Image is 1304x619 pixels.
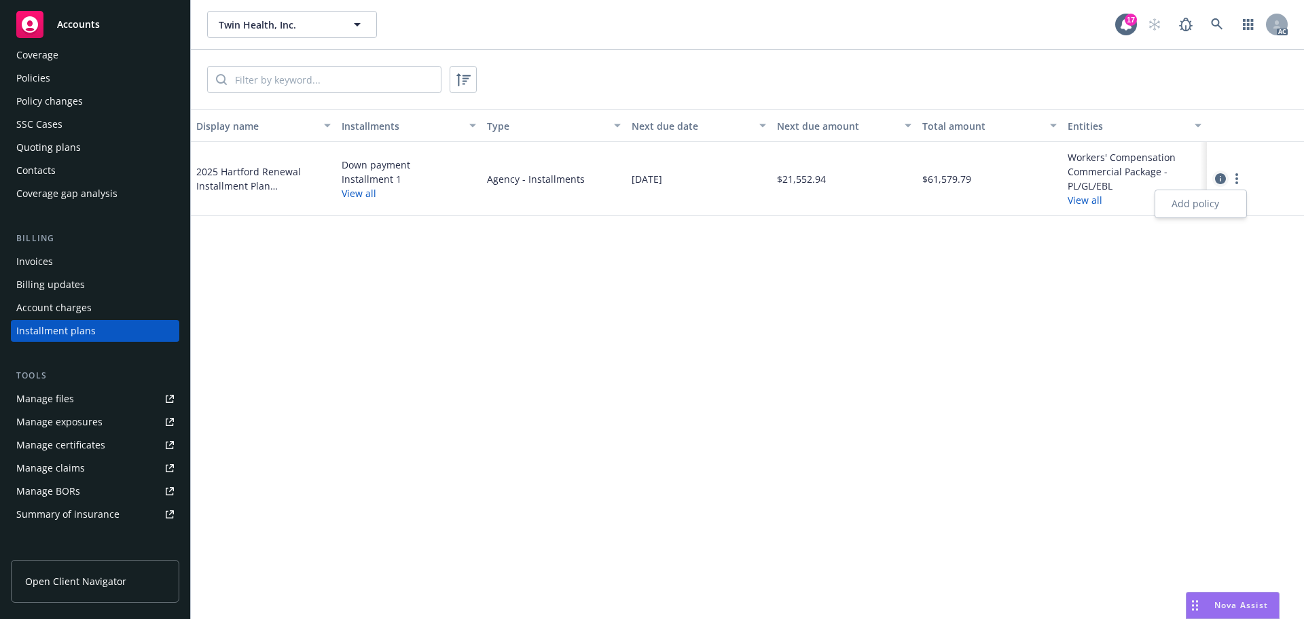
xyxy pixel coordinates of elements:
div: Policy changes [16,90,83,112]
div: Manage claims [16,457,85,479]
div: Quoting plans [16,137,81,158]
div: Total amount [922,119,1042,133]
div: Workers' Compensation [1068,150,1202,164]
a: Summary of insurance [11,503,179,525]
div: Tools [11,369,179,383]
div: Installment plans [16,320,96,342]
a: SSC Cases [11,113,179,135]
a: Invoices [11,251,179,272]
a: Accounts [11,5,179,43]
a: Manage claims [11,457,179,479]
a: Contacts [11,160,179,181]
div: Display name [196,119,316,133]
a: Quoting plans [11,137,179,158]
a: Installment plans [11,320,179,342]
a: Account charges [11,297,179,319]
a: Coverage [11,44,179,66]
button: Entities [1062,109,1208,142]
a: Manage exposures [11,411,179,433]
button: Total amount [917,109,1062,142]
div: Type [487,119,606,133]
svg: Search [216,74,227,85]
button: View all [342,186,376,200]
div: Manage exposures [16,411,103,433]
div: $21,552.94 [777,172,826,186]
button: Installments [336,109,482,142]
div: Commercial Package - PL/GL/EBL [1068,164,1202,193]
div: Installments [342,119,461,133]
div: Next due amount [777,119,896,133]
button: Type [482,109,627,142]
div: Drag to move [1187,593,1203,618]
span: Twin Health, Inc. [219,18,336,32]
div: Manage files [16,388,74,410]
div: Next due date [632,119,751,133]
span: Open Client Navigator [25,574,126,588]
div: Policies [16,67,50,89]
a: more [1229,171,1245,187]
input: Filter by keyword... [227,67,441,92]
div: Billing [11,232,179,245]
a: Billing updates [11,274,179,296]
div: 2025 Hartford Renewal Installment Plan (Pkg/Auto/Umb/WC-Twin Health) [196,164,331,193]
div: 17 [1125,14,1137,26]
div: Agency - Installments [487,172,585,186]
div: $61,579.79 [922,172,971,186]
span: Accounts [57,19,100,30]
button: View all [1068,193,1102,207]
a: circleInformation [1212,171,1229,187]
a: Manage files [11,388,179,410]
div: Coverage [16,44,58,66]
div: Invoices [16,251,53,272]
a: Start snowing [1141,11,1168,38]
a: Coverage gap analysis [11,183,179,205]
a: Policies [11,67,179,89]
button: Display name [191,109,336,142]
div: Down payment [342,158,410,172]
div: Entities [1068,119,1187,133]
div: Installment 1 [342,172,410,186]
div: Manage certificates [16,434,105,456]
button: Nova Assist [1186,592,1280,619]
button: Twin Health, Inc. [207,11,377,38]
div: Coverage gap analysis [16,183,117,205]
a: Search [1203,11,1231,38]
a: Manage certificates [11,434,179,456]
div: Account charges [16,297,92,319]
a: Switch app [1235,11,1262,38]
a: Policy changes [11,90,179,112]
span: Nova Assist [1214,599,1268,611]
div: Summary of insurance [16,503,120,525]
button: Next due amount [772,109,917,142]
button: Next due date [626,109,772,142]
div: Manage BORs [16,480,80,502]
a: Report a Bug [1172,11,1199,38]
a: Add policy [1155,190,1246,217]
div: Billing updates [16,274,85,296]
div: Contacts [16,160,56,181]
div: [DATE] [632,172,662,186]
a: Manage BORs [11,480,179,502]
div: SSC Cases [16,113,62,135]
